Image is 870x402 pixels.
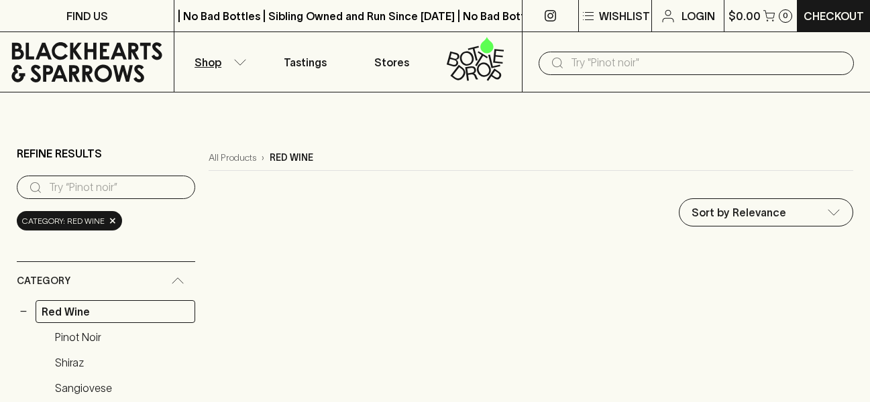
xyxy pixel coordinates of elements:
span: × [109,214,117,228]
p: 0 [783,12,788,19]
a: Stores [348,32,435,92]
span: Category [17,273,70,289]
span: Category: red wine [22,214,105,228]
input: Try “Pinot noir” [49,177,184,198]
p: Shop [195,54,221,70]
button: Shop [174,32,261,92]
a: Red Wine [36,300,195,323]
div: Category [17,262,195,300]
p: Tastings [284,54,327,70]
p: Stores [374,54,409,70]
a: Pinot Noir [49,326,195,348]
a: Sangiovese [49,377,195,399]
p: Checkout [804,8,864,24]
p: Sort by Relevance [692,204,786,220]
p: FIND US [66,8,108,24]
a: Tastings [262,32,348,92]
input: Try "Pinot noir" [571,52,843,74]
p: › [262,151,264,165]
p: Login [682,8,715,24]
div: Sort by Relevance [679,199,853,226]
p: Wishlist [599,8,650,24]
p: Refine Results [17,145,102,161]
a: Shiraz [49,351,195,374]
p: red wine [270,151,313,165]
button: − [17,305,30,318]
a: All Products [209,151,256,165]
p: $0.00 [728,8,761,24]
